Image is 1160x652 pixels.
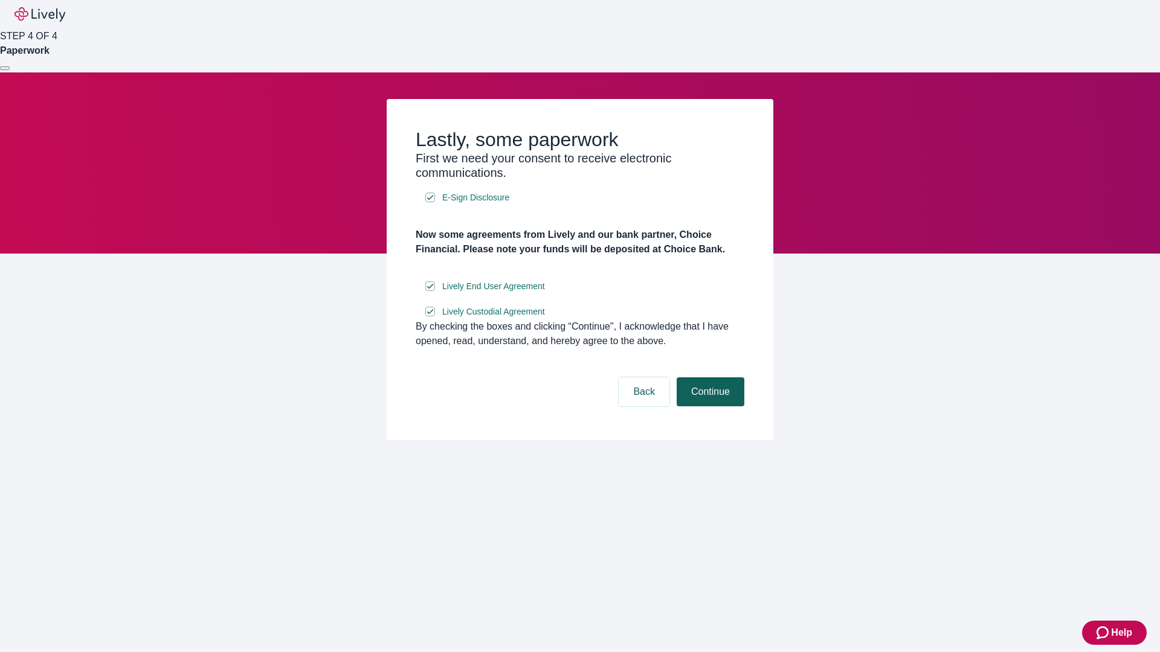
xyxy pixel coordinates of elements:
div: By checking the boxes and clicking “Continue", I acknowledge that I have opened, read, understand... [416,319,744,348]
span: E-Sign Disclosure [442,191,509,204]
h3: First we need your consent to receive electronic communications. [416,151,744,180]
button: Zendesk support iconHelp [1082,621,1147,645]
span: Lively Custodial Agreement [442,305,545,318]
span: Help [1111,625,1132,640]
span: Lively End User Agreement [442,280,545,293]
svg: Zendesk support icon [1097,625,1111,640]
button: Back [619,377,669,406]
h2: Lastly, some paperwork [416,128,744,151]
button: Continue [677,377,744,406]
h4: Now some agreements from Lively and our bank partner, Choice Financial. Please note your funds wi... [416,228,744,257]
img: Lively [14,7,65,22]
a: e-sign disclosure document [440,279,547,294]
a: e-sign disclosure document [440,304,547,319]
a: e-sign disclosure document [440,190,512,205]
